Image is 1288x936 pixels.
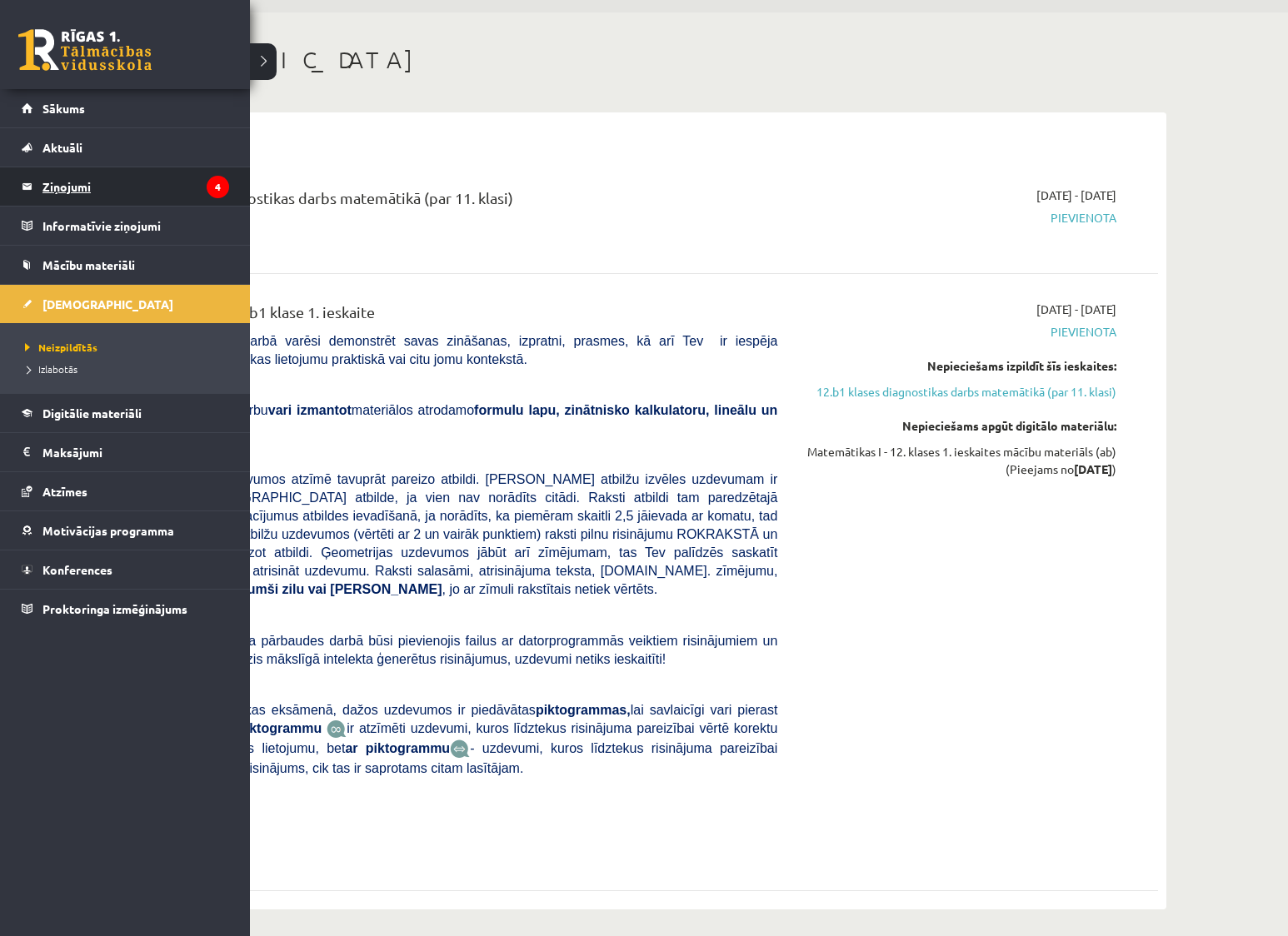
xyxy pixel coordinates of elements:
[42,484,87,499] span: Atzīmes
[802,417,1116,435] div: Nepieciešams apgūt digitālo materiālu:
[268,403,352,417] b: vari izmantot
[22,89,229,127] a: Sākums
[22,550,229,589] a: Konferences
[327,719,347,739] img: JfuEzvunn4EvwAAAAASUVORK5CYII=
[22,128,229,167] a: Aktuāli
[22,246,229,284] a: Mācību materiāli
[125,403,777,436] span: Veicot pārbaudes darbu materiālos atrodamo
[125,703,777,735] span: Līdzīgi kā matemātikas eksāmenā, dažos uzdevumos ir piedāvātas lai savlaicīgi vari pierast pie to...
[802,323,1116,341] span: Pievienota
[242,582,442,596] b: tumši zilu vai [PERSON_NAME]
[22,511,229,550] a: Motivācijas programma
[21,340,233,355] a: Neizpildītās
[1036,301,1116,318] span: [DATE] - [DATE]
[42,406,142,421] span: Digitālie materiāli
[802,383,1116,401] a: 12.b1 klases diagnostikas darbs matemātikā (par 11. klasi)
[125,301,777,331] div: Matemātika JK 12.b1 klase 1. ieskaite
[42,523,174,538] span: Motivācijas programma
[42,601,187,616] span: Proktoringa izmēģinājums
[42,140,82,155] span: Aktuāli
[125,187,777,217] div: 12.b1 klases diagnostikas darbs matemātikā (par 11. klasi)
[125,634,777,666] span: , ja pārbaudes darbā būsi pievienojis failus ar datorprogrammās veiktiem risinājumiem un zīmējumi...
[100,46,1166,74] h1: [DEMOGRAPHIC_DATA]
[22,207,229,245] a: Informatīvie ziņojumi
[450,739,470,759] img: wKvN42sLe3LLwAAAABJRU5ErkJggg==
[42,167,229,206] legend: Ziņojumi
[125,334,777,366] span: [PERSON_NAME] darbā varēsi demonstrēt savas zināšanas, izpratni, prasmes, kā arī Tev ir iespēja d...
[42,207,229,245] legend: Informatīvie ziņojumi
[42,296,173,311] span: [DEMOGRAPHIC_DATA]
[21,362,77,376] span: Izlabotās
[802,209,1116,227] span: Pievienota
[21,341,97,354] span: Neizpildītās
[42,257,135,272] span: Mācību materiāli
[42,562,112,577] span: Konferences
[125,721,777,755] span: ir atzīmēti uzdevumi, kuros līdztekus risinājuma pareizībai vērtē korektu matemātikas valodas lie...
[21,361,233,376] a: Izlabotās
[22,590,229,628] a: Proktoringa izmēģinājums
[345,741,450,755] b: ar piktogrammu
[22,433,229,471] a: Maksājumi
[18,29,152,71] a: Rīgas 1. Tālmācības vidusskola
[22,167,229,206] a: Ziņojumi4
[536,703,631,717] b: piktogrammas,
[1036,187,1116,204] span: [DATE] - [DATE]
[22,472,229,510] a: Atzīmes
[802,357,1116,375] div: Nepieciešams izpildīt šīs ieskaites:
[217,721,322,735] b: Ar piktogrammu
[42,433,229,471] legend: Maksājumi
[207,176,229,198] i: 4
[125,472,777,596] span: Atbilžu izvēles uzdevumos atzīmē tavuprāt pareizo atbildi. [PERSON_NAME] atbilžu izvēles uzdevuma...
[1074,461,1112,476] strong: [DATE]
[42,101,85,116] span: Sākums
[22,394,229,432] a: Digitālie materiāli
[802,443,1116,478] div: Matemātikas I - 12. klases 1. ieskaites mācību materiāls (ab) (Pieejams no )
[22,285,229,323] a: [DEMOGRAPHIC_DATA]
